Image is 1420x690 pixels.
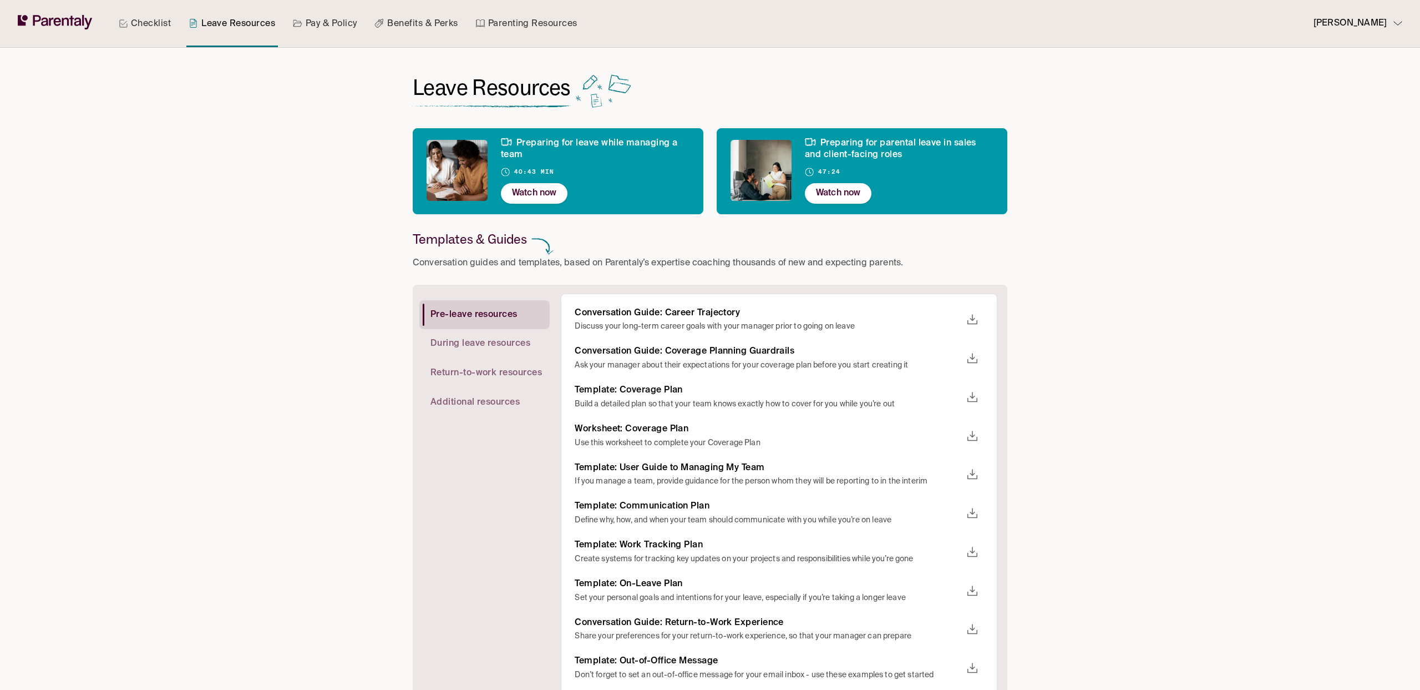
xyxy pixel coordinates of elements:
p: Create systems for tracking key updates on your projects and responsibilities while you’re gone [575,553,961,565]
p: [PERSON_NAME] [1313,16,1387,31]
h1: Leave [413,74,571,102]
h6: 40:43 min [514,167,554,178]
button: download [961,386,983,409]
h6: Preparing for parental leave in sales and client-facing roles [805,138,993,161]
span: During leave resources [430,338,530,350]
p: Use this worksheet to complete your Coverage Plan [575,437,961,449]
p: Watch now [816,186,860,201]
p: Build a detailed plan so that your team knows exactly how to cover for you while you’re out [575,399,961,410]
button: download [961,425,983,447]
span: Additional resources [430,397,520,409]
a: Preparing for parental leave in sales and client-facing roles47:24Watch now [717,128,1007,195]
button: download [961,541,983,563]
h6: Templates & Guides [413,231,527,247]
h6: Preparing for leave while managing a team [501,138,689,161]
h6: 47:24 [818,167,840,178]
button: download [961,657,983,679]
p: Set your personal goals and intentions for your leave, especially if you’re taking a longer leave [575,592,961,604]
h6: Template: Communication Plan [575,501,961,512]
button: Watch now [805,183,871,204]
p: Conversation guides and templates, based on Parentaly’s expertise coaching thousands of new and e... [413,256,903,271]
h6: Template: User Guide to Managing My Team [575,462,961,474]
h6: Worksheet: Coverage Plan [575,424,961,435]
p: Share your preferences for your return-to-work experience, so that your manager can prepare [575,631,961,642]
h6: Template: On-Leave Plan [575,578,961,590]
a: Preparing for leave while managing a team40:43 minWatch now [413,128,703,195]
button: Watch now [501,183,567,204]
p: If you manage a team, provide guidance for the person whom they will be reporting to in the interim [575,476,961,487]
h6: Template: Coverage Plan [575,385,961,396]
button: download [961,309,983,331]
p: Don’t forget to set an out-of-office message for your email inbox - use these examples to get sta... [575,669,961,681]
h6: Template: Out-of-Office Message [575,656,961,667]
h6: Conversation Guide: Return-to-Work Experience [575,617,961,629]
button: download [961,580,983,602]
button: download [961,502,983,525]
p: Define why, how, and when your team should communicate with you while you’re on leave [575,515,961,526]
span: Resources [472,74,570,101]
p: Ask your manager about their expectations for your coverage plan before you start creating it [575,360,961,371]
span: Return-to-work resources [430,367,542,379]
p: Watch now [512,186,556,201]
h6: Template: Work Tracking Plan [575,540,961,551]
button: download [961,347,983,370]
h6: Conversation Guide: Coverage Planning Guardrails [575,346,961,357]
p: Discuss your long-term career goals with your manager prior to going on leave [575,321,961,333]
button: download [961,464,983,486]
button: download [961,618,983,641]
h6: Conversation Guide: Career Trajectory [575,308,961,319]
